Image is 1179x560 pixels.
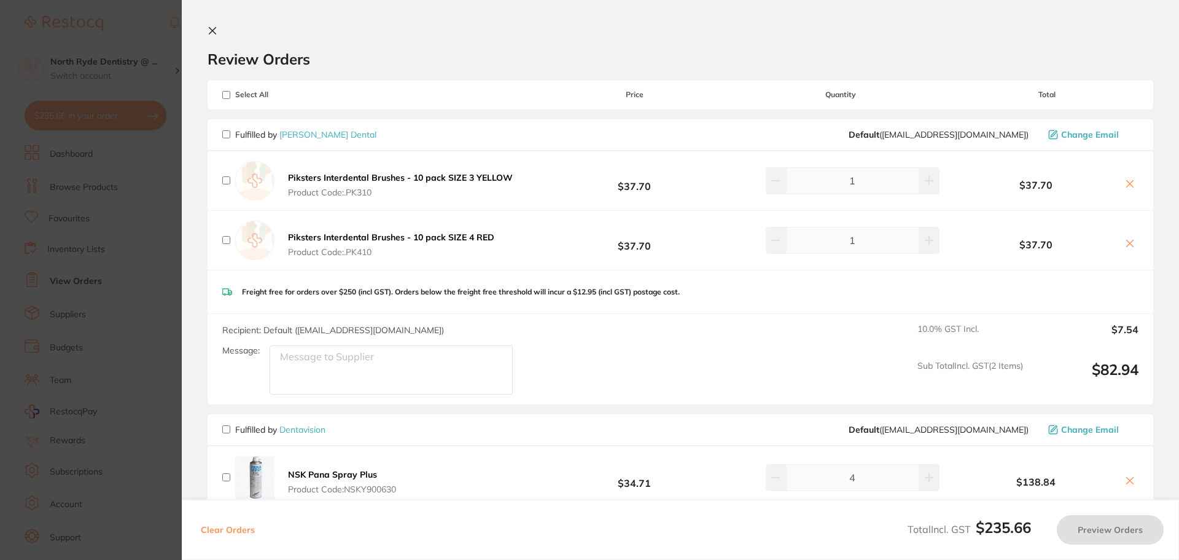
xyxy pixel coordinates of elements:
[197,515,259,545] button: Clear Orders
[288,247,494,257] span: Product Code: .PK410
[222,90,345,99] span: Select All
[849,425,1029,435] span: kcdona@bigpond.net.au
[955,476,1116,487] b: $138.84
[917,324,1023,351] span: 10.0 % GST Incl.
[1045,129,1138,140] button: Change Email
[726,90,955,99] span: Quantity
[284,172,516,198] button: Piksters Interdental Brushes - 10 pack SIZE 3 YELLOW Product Code:.PK310
[543,229,726,251] b: $37.70
[208,50,1153,68] h2: Review Orders
[279,129,376,140] a: [PERSON_NAME] Dental
[917,361,1023,395] span: Sub Total Incl. GST ( 2 Items)
[543,467,726,489] b: $34.71
[908,523,1031,535] span: Total Incl. GST
[1033,324,1138,351] output: $7.54
[849,424,879,435] b: Default
[1061,130,1119,140] span: Change Email
[1033,361,1138,395] output: $82.94
[288,187,513,197] span: Product Code: .PK310
[235,221,274,260] img: empty.jpg
[849,129,879,140] b: Default
[288,232,494,243] b: Piksters Interdental Brushes - 10 pack SIZE 4 RED
[288,469,377,480] b: NSK Pana Spray Plus
[235,130,376,140] p: Fulfilled by
[279,424,325,435] a: Dentavision
[543,90,726,99] span: Price
[976,518,1031,537] b: $235.66
[849,130,1029,140] span: sales@piksters.com
[284,469,400,495] button: NSK Pana Spray Plus Product Code:NSKY900630
[235,161,274,200] img: empty.jpg
[543,169,726,192] b: $37.70
[235,425,325,435] p: Fulfilled by
[242,288,680,296] p: Freight free for orders over $250 (incl GST). Orders below the freight free threshold will incur ...
[235,456,274,499] img: aHBrODRseg
[284,232,498,258] button: Piksters Interdental Brushes - 10 pack SIZE 4 RED Product Code:.PK410
[955,239,1116,250] b: $37.70
[288,172,513,183] b: Piksters Interdental Brushes - 10 pack SIZE 3 YELLOW
[1057,515,1164,545] button: Preview Orders
[955,179,1116,191] b: $37.70
[1045,424,1138,435] button: Change Email
[1061,425,1119,435] span: Change Email
[288,484,396,494] span: Product Code: NSKY900630
[222,325,444,336] span: Recipient: Default ( [EMAIL_ADDRESS][DOMAIN_NAME] )
[222,345,260,356] label: Message:
[955,90,1138,99] span: Total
